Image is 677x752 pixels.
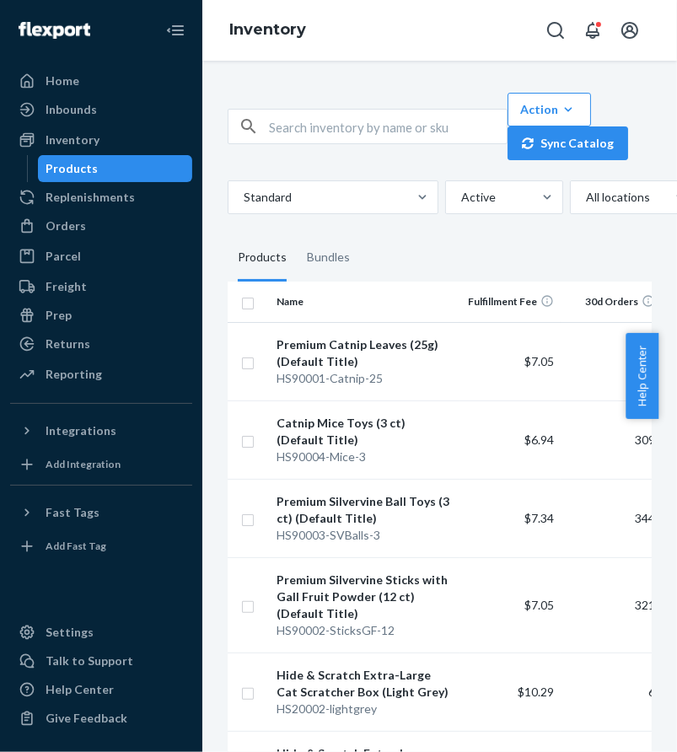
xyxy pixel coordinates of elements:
[524,354,554,368] span: $7.05
[46,248,81,265] div: Parcel
[10,243,192,270] a: Parcel
[159,13,192,47] button: Close Navigation
[46,366,102,383] div: Reporting
[46,504,99,521] div: Fast Tags
[561,653,662,731] td: 6
[10,705,192,732] button: Give Feedback
[19,22,90,39] img: Flexport logo
[10,647,192,674] a: Talk to Support
[576,13,610,47] button: Open notifications
[524,432,554,447] span: $6.94
[520,101,578,118] div: Action
[46,278,87,295] div: Freight
[508,126,628,160] button: Sync Catalog
[459,282,561,322] th: Fulfillment Fee
[10,302,192,329] a: Prep
[38,155,193,182] a: Products
[561,479,662,557] td: 344
[229,20,306,39] a: Inventory
[277,527,453,544] div: HS90003-SVBalls-3
[10,533,192,560] a: Add Fast Tag
[10,499,192,526] button: Fast Tags
[584,189,586,206] input: All locations
[561,557,662,653] td: 321
[269,110,507,143] input: Search inventory by name or sku
[459,189,461,206] input: Active
[524,598,554,612] span: $7.05
[561,282,662,322] th: 30d Orders
[242,189,244,206] input: Standard
[277,415,453,449] div: Catnip Mice Toys (3 ct) (Default Title)
[10,212,192,239] a: Orders
[561,322,662,400] td: 275
[238,234,287,282] div: Products
[46,160,99,177] div: Products
[10,126,192,153] a: Inventory
[277,667,453,701] div: Hide & Scratch Extra-Large Cat Scratcher Box (Light Grey)
[46,132,99,148] div: Inventory
[10,96,192,123] a: Inbounds
[46,653,133,669] div: Talk to Support
[46,189,135,206] div: Replenishments
[10,184,192,211] a: Replenishments
[277,336,453,370] div: Premium Catnip Leaves (25g) (Default Title)
[270,282,459,322] th: Name
[277,493,453,527] div: Premium Silvervine Ball Toys (3 ct) (Default Title)
[46,101,97,118] div: Inbounds
[10,417,192,444] button: Integrations
[524,511,554,525] span: $7.34
[626,333,658,419] button: Help Center
[277,701,453,717] div: HS20002-lightgrey
[46,422,116,439] div: Integrations
[46,73,79,89] div: Home
[277,622,453,639] div: HS90002-SticksGF-12
[307,234,350,282] div: Bundles
[10,361,192,388] a: Reporting
[518,685,554,699] span: $10.29
[46,681,114,698] div: Help Center
[216,6,320,55] ol: breadcrumbs
[10,676,192,703] a: Help Center
[46,457,121,471] div: Add Integration
[46,218,86,234] div: Orders
[10,330,192,357] a: Returns
[46,336,90,352] div: Returns
[277,370,453,387] div: HS90001-Catnip-25
[508,93,591,126] button: Action
[10,451,192,478] a: Add Integration
[46,539,106,553] div: Add Fast Tag
[561,400,662,479] td: 309
[10,619,192,646] a: Settings
[46,307,72,324] div: Prep
[539,13,572,47] button: Open Search Box
[10,273,192,300] a: Freight
[46,624,94,641] div: Settings
[10,67,192,94] a: Home
[46,710,127,727] div: Give Feedback
[613,13,647,47] button: Open account menu
[277,449,453,465] div: HS90004-Mice-3
[277,572,453,622] div: Premium Silvervine Sticks with Gall Fruit Powder (12 ct) (Default Title)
